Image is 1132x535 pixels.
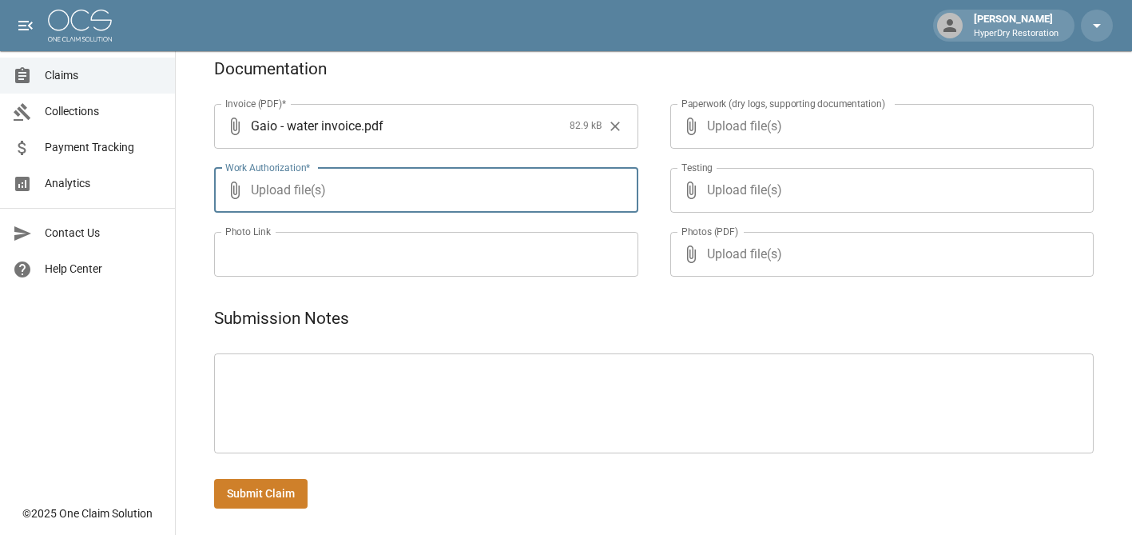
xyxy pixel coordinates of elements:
span: . pdf [361,117,383,135]
label: Photos (PDF) [681,225,738,238]
button: Submit Claim [214,479,308,509]
img: ocs-logo-white-transparent.png [48,10,112,42]
p: HyperDry Restoration [974,27,1059,41]
span: Gaio - water invoice [251,117,361,135]
label: Work Authorization* [225,161,311,174]
label: Testing [681,161,713,174]
div: © 2025 One Claim Solution [22,505,153,521]
span: Upload file(s) [707,168,1051,213]
span: Contact Us [45,225,162,242]
label: Paperwork (dry logs, supporting documentation) [681,97,885,110]
button: Clear [603,114,627,138]
span: Collections [45,103,162,120]
span: Upload file(s) [707,104,1051,149]
span: Help Center [45,261,162,277]
span: 82.9 kB [570,118,602,134]
button: open drawer [10,10,42,42]
span: Claims [45,67,162,84]
span: Upload file(s) [707,232,1051,277]
label: Photo Link [225,225,271,238]
div: [PERSON_NAME] [967,11,1065,40]
span: Upload file(s) [251,168,595,213]
span: Payment Tracking [45,139,162,156]
label: Invoice (PDF)* [225,97,287,110]
span: Analytics [45,175,162,192]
